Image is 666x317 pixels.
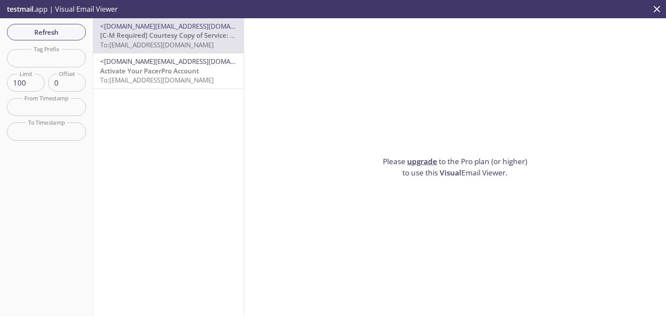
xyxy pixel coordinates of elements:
[407,156,437,166] a: upgrade
[7,4,33,14] span: testmail
[100,57,264,66] span: <[DOMAIN_NAME][EMAIL_ADDRESS][DOMAIN_NAME]>
[93,18,244,89] nav: emails
[100,22,264,30] span: <[DOMAIN_NAME][EMAIL_ADDRESS][DOMAIN_NAME]>
[379,156,531,178] p: Please to the Pro plan (or higher) to use this Email Viewer.
[7,24,86,40] button: Refresh
[100,31,486,40] span: [C-M Required] Courtesy Copy of Service: [PERSON_NAME] [PERSON_NAME] v NVENT THERMAL LLC, 2025057...
[93,53,244,88] div: <[DOMAIN_NAME][EMAIL_ADDRESS][DOMAIN_NAME]>Activate Your PacerPro AccountTo:[EMAIL_ADDRESS][DOMAI...
[100,66,199,75] span: Activate Your PacerPro Account
[14,26,79,38] span: Refresh
[100,76,214,84] span: To: [EMAIL_ADDRESS][DOMAIN_NAME]
[100,40,214,49] span: To: [EMAIL_ADDRESS][DOMAIN_NAME]
[440,168,461,178] span: Visual
[93,18,244,53] div: <[DOMAIN_NAME][EMAIL_ADDRESS][DOMAIN_NAME]>[C-M Required] Courtesy Copy of Service: [PERSON_NAME]...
